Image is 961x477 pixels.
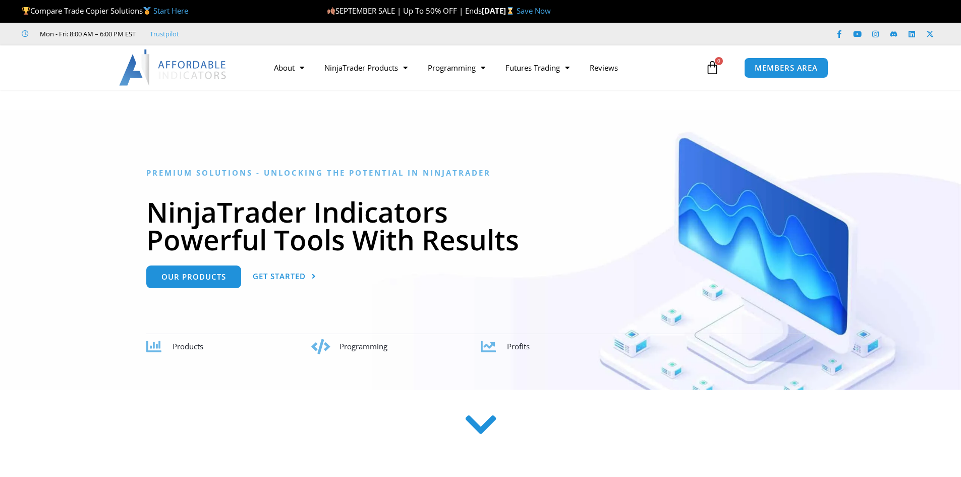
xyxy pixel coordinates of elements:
span: MEMBERS AREA [755,64,818,72]
a: Programming [418,56,495,79]
span: Mon - Fri: 8:00 AM – 6:00 PM EST [37,28,136,40]
nav: Menu [264,56,703,79]
a: Trustpilot [150,28,179,40]
span: Profits [507,341,530,351]
a: NinjaTrader Products [314,56,418,79]
a: Our Products [146,266,241,288]
img: 🏆 [22,7,30,15]
a: 0 [690,53,734,82]
img: 🥇 [143,7,151,15]
span: Get Started [253,273,306,280]
img: 🍂 [327,7,335,15]
span: Our Products [161,273,226,281]
a: MEMBERS AREA [744,58,828,78]
span: Programming [340,341,387,351]
a: Futures Trading [495,56,580,79]
a: Reviews [580,56,628,79]
span: SEPTEMBER SALE | Up To 50% OFF | Ends [327,6,482,16]
span: 0 [715,57,723,65]
h6: Premium Solutions - Unlocking the Potential in NinjaTrader [146,168,815,178]
a: Get Started [253,266,316,288]
span: Compare Trade Copier Solutions [22,6,188,16]
img: LogoAI | Affordable Indicators – NinjaTrader [119,49,228,86]
a: About [264,56,314,79]
span: Products [173,341,203,351]
a: Save Now [517,6,551,16]
a: Start Here [153,6,188,16]
h1: NinjaTrader Indicators Powerful Tools With Results [146,198,815,253]
strong: [DATE] [482,6,517,16]
img: ⌛ [506,7,514,15]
